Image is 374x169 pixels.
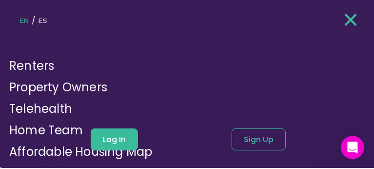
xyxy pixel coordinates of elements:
img: 3 lines stacked, hamburger style [345,12,357,27]
button: EN [17,5,32,36]
a: Home Team [9,122,83,138]
a: Log In [91,128,138,150]
a: Sign Up [232,128,286,150]
a: Telehealth [9,101,72,117]
a: Property Owners [9,79,107,95]
iframe: Intercom live chat [341,136,364,159]
p: / [32,13,36,28]
button: ES [36,5,50,36]
a: Renters [9,58,54,74]
a: Affordable Housing Map [9,144,152,160]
